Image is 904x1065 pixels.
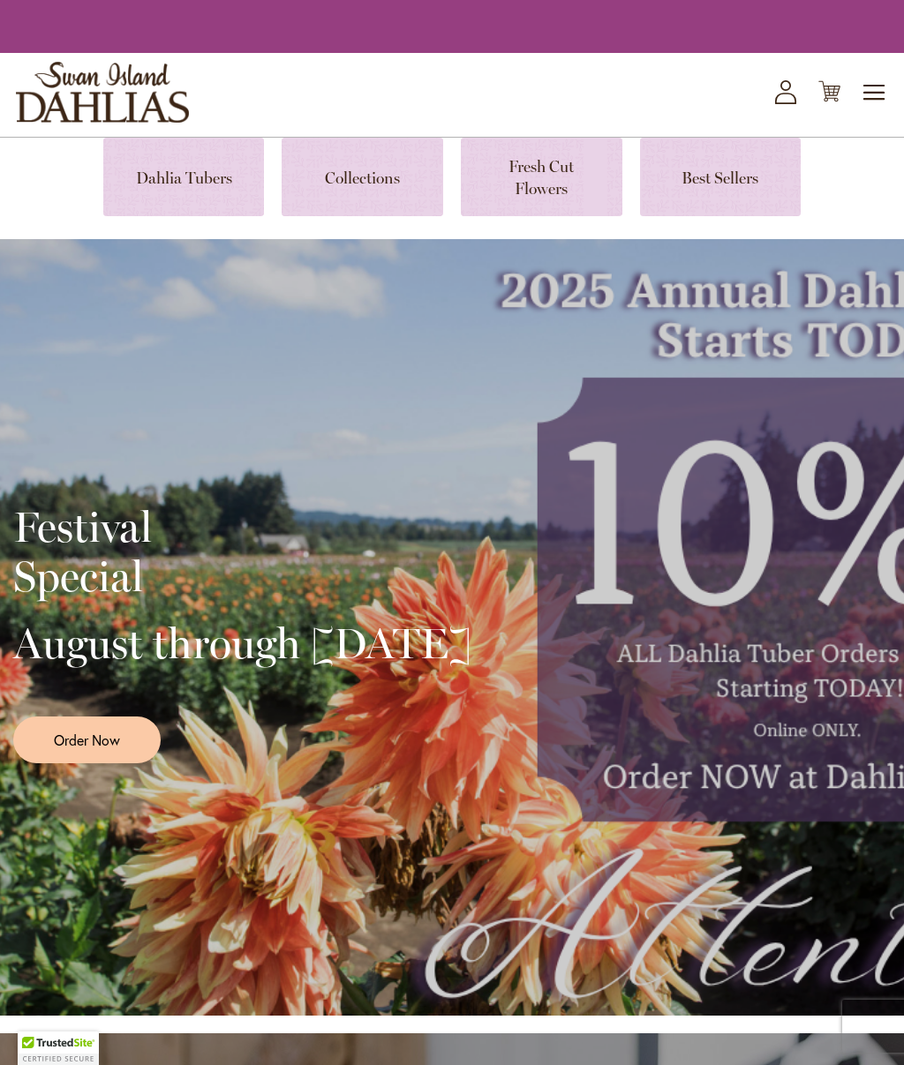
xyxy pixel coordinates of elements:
a: Order Now [13,716,161,763]
h2: Festival Special [13,502,471,601]
a: store logo [16,62,189,123]
div: TrustedSite Certified [18,1031,99,1065]
span: Order Now [54,730,120,750]
h2: August through [DATE] [13,619,471,668]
